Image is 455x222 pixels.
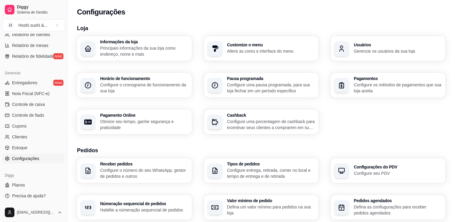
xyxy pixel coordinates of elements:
p: Configure os métodos de pagamentos que sua loja aceita [354,82,442,94]
button: [EMAIL_ADDRESS][DOMAIN_NAME] [2,205,65,220]
a: Planos [2,180,65,190]
h3: Númeração sequencial de pedidos [100,202,188,206]
span: H [8,22,14,28]
span: Controle de caixa [12,101,45,107]
div: Diggy [2,171,65,180]
span: Estoque [12,145,27,151]
a: Cupons [2,121,65,131]
span: Precisa de ajuda? [12,193,46,199]
button: PagamentosConfigure os métodos de pagamentos que sua loja aceita [330,73,445,97]
h3: Tipos de pedidos [227,162,315,166]
span: Relatório de fidelidade [12,53,54,59]
button: UsuáriosGerencie os usuários da sua loja [330,36,445,61]
a: Precisa de ajuda? [2,191,65,201]
button: Valor mínimo de pedidoDefina um valor mínimo para pedidos na sua loja [204,195,319,220]
h3: Pagamento Online [100,113,188,117]
a: DiggySistema de Gestão [2,2,65,17]
span: Sistema de Gestão [17,10,62,15]
button: Númeração sequencial de pedidosHabilite a númeração sequencial de pedidos [77,195,192,220]
span: Planos [12,182,25,188]
a: Relatório de fidelidadenovo [2,51,65,61]
h3: Receber pedidos [100,162,188,166]
span: Clientes [12,134,27,140]
span: Configurações [12,156,39,162]
h3: Pedidos [77,146,445,155]
span: Entregadores [12,80,37,86]
p: Habilite a númeração sequencial de pedidos [100,207,188,213]
h3: Pausa programada [227,76,315,81]
span: Nota Fiscal (NFC-e) [12,91,49,97]
span: Relatório de clientes [12,32,50,38]
button: Pagamento OnlineOtimize seu tempo, ganhe segurança e praticidade [77,109,192,134]
span: Diggy [17,5,62,10]
button: Informações da lojaPrincipais informações da sua loja como endereço, nome e mais [77,36,192,61]
h3: Informações da loja [100,40,188,44]
h3: Usuários [354,43,442,47]
a: Nota Fiscal (NFC-e) [2,89,65,98]
button: Select a team [2,19,65,31]
a: Configurações [2,154,65,163]
span: [EMAIL_ADDRESS][DOMAIN_NAME] [17,210,55,215]
p: Configure uma pausa programada, para sua loja fechar em um período específico [227,82,315,94]
h3: Customize o menu [227,43,315,47]
p: Configure uma porcentagem de cashback para incentivar seus clientes a comprarem em sua loja [227,119,315,131]
button: Receber pedidosConfigure o número do seu WhatsApp, gestor de pedidos e outros [77,158,192,183]
p: Otimize seu tempo, ganhe segurança e praticidade [100,119,188,131]
h3: Horário de funcionamento [100,76,188,81]
p: Principais informações da sua loja como endereço, nome e mais [100,45,188,57]
h3: Valor mínimo de pedido [227,199,315,203]
button: Tipos de pedidosConfigure entrega, retirada, comer no local e tempo de entrega e de retirada [204,158,319,183]
a: Relatório de mesas [2,41,65,50]
a: Controle de fiado [2,110,65,120]
h3: Configurações do PDV [354,165,442,169]
p: Gerencie os usuários da sua loja [354,48,442,54]
a: Relatório de clientes [2,30,65,39]
span: Cupons [12,123,26,129]
button: CashbackConfigure uma porcentagem de cashback para incentivar seus clientes a comprarem em sua loja [204,109,319,134]
button: Configurações do PDVConfigure seu PDV [330,158,445,183]
span: Controle de fiado [12,112,44,118]
a: Entregadoresnovo [2,78,65,88]
p: Altere as cores e interface do menu [227,48,315,54]
p: Configure o cronograma de funcionamento da sua loja [100,82,188,94]
p: Defina as confiugurações para receber pedidos agendados [354,204,442,216]
a: Estoque [2,143,65,153]
button: Pausa programadaConfigure uma pausa programada, para sua loja fechar em um período específico [204,73,319,97]
span: Relatório de mesas [12,42,48,48]
a: Controle de caixa [2,100,65,109]
button: Pedidos agendadosDefina as confiugurações para receber pedidos agendados [330,195,445,220]
h2: Configurações [77,7,125,17]
p: Configure seu PDV [354,170,442,176]
a: Clientes [2,132,65,142]
h3: Loja [77,24,445,32]
h3: Pedidos agendados [354,199,442,203]
div: Hoshi sushi & ... [18,22,48,28]
p: Configure entrega, retirada, comer no local e tempo de entrega e de retirada [227,167,315,179]
p: Configure o número do seu WhatsApp, gestor de pedidos e outros [100,167,188,179]
button: Customize o menuAltere as cores e interface do menu [204,36,319,61]
div: Gerenciar [2,68,65,78]
p: Defina um valor mínimo para pedidos na sua loja [227,204,315,216]
button: Horário de funcionamentoConfigure o cronograma de funcionamento da sua loja [77,73,192,97]
h3: Pagamentos [354,76,442,81]
h3: Cashback [227,113,315,117]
